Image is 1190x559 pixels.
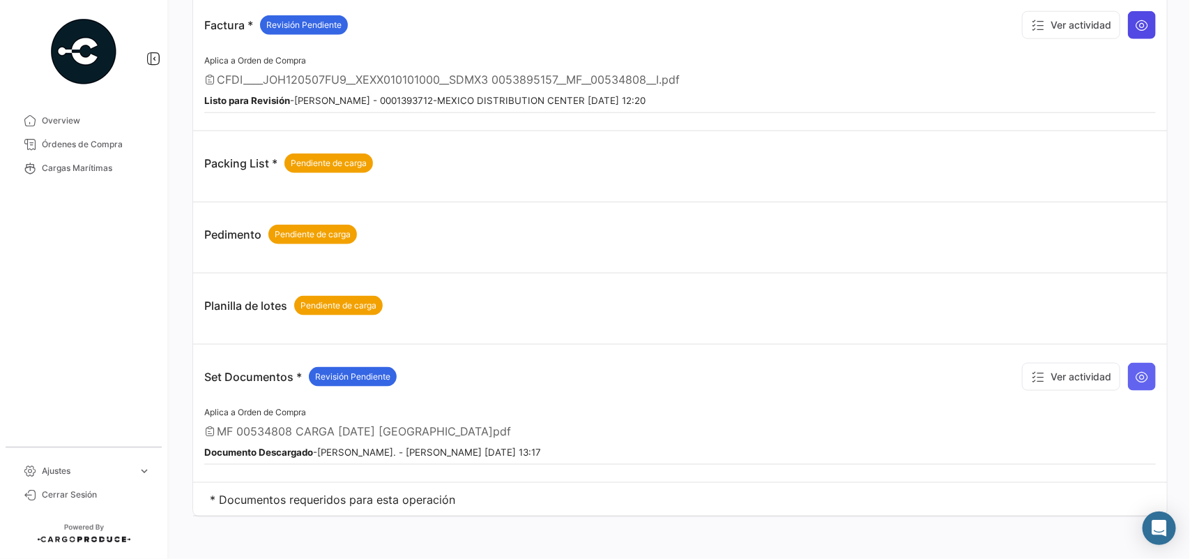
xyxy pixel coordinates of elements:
span: Ajustes [42,465,132,477]
span: Órdenes de Compra [42,138,151,151]
span: Overview [42,114,151,127]
div: Abrir Intercom Messenger [1143,512,1176,545]
span: Aplica a Orden de Compra [204,407,306,417]
b: Documento Descargado [204,447,313,458]
p: Packing List * [204,154,373,173]
span: Pendiente de carga [275,228,351,241]
span: Revisión Pendiente [315,371,390,383]
p: Planilla de lotes [204,296,383,315]
span: CFDI____JOH120507FU9__XEXX010101000__SDMX3 0053895157__MF__00534808__I.pdf [217,73,680,87]
a: Overview [11,109,156,133]
p: Factura * [204,15,348,35]
a: Cargas Marítimas [11,156,156,180]
p: Set Documentos * [204,367,397,387]
small: - [PERSON_NAME] - 0001393712-MEXICO DISTRIBUTION CENTER [DATE] 12:20 [204,95,646,106]
td: * Documentos requeridos para esta operación [193,483,1167,516]
a: Órdenes de Compra [11,133,156,156]
span: Aplica a Orden de Compra [204,55,306,66]
span: Pendiente de carga [291,157,367,170]
button: Ver actividad [1022,363,1120,391]
p: Pedimento [204,225,357,244]
img: powered-by.png [49,17,119,87]
button: Ver actividad [1022,11,1120,39]
span: Cerrar Sesión [42,489,151,501]
small: - [PERSON_NAME]. - [PERSON_NAME] [DATE] 13:17 [204,447,541,458]
b: Listo para Revisión [204,95,290,106]
span: Cargas Marítimas [42,162,151,174]
span: MF 00534808 CARGA [DATE] [GEOGRAPHIC_DATA]pdf [217,424,511,438]
span: Pendiente de carga [300,299,376,312]
span: Revisión Pendiente [266,19,342,31]
span: expand_more [138,465,151,477]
